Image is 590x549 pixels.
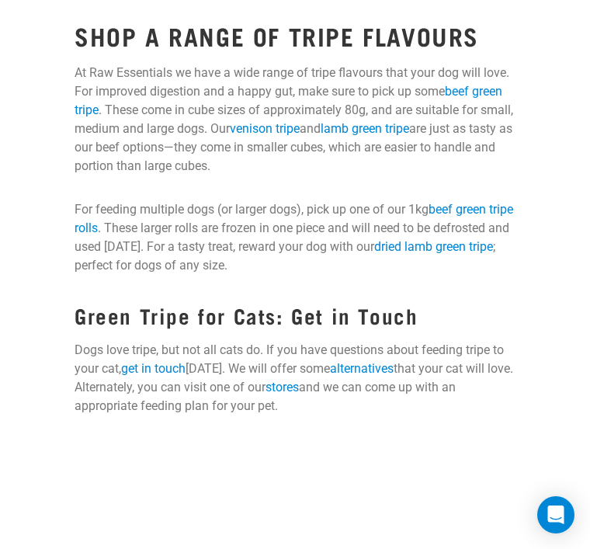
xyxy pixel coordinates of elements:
a: venison tripe [230,121,300,136]
div: Open Intercom Messenger [537,496,574,533]
p: For feeding multiple dogs (or larger dogs), pick up one of our 1kg . These larger rolls are froze... [75,200,515,275]
a: get in touch [121,361,186,376]
a: alternatives [330,361,394,376]
p: Dogs love tripe, but not all cats do. If you have questions about feeding tripe to your cat, [DAT... [75,341,515,415]
strong: Green Tripe for Cats: Get in Touch [75,309,418,321]
a: stores [265,380,299,394]
strong: Shop a Range of Tripe Flavours [75,29,479,42]
a: lamb green tripe [321,121,409,136]
a: dried lamb green tripe [374,239,493,254]
p: At Raw Essentials we have a wide range of tripe flavours that your dog will love. For improved di... [75,64,515,175]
